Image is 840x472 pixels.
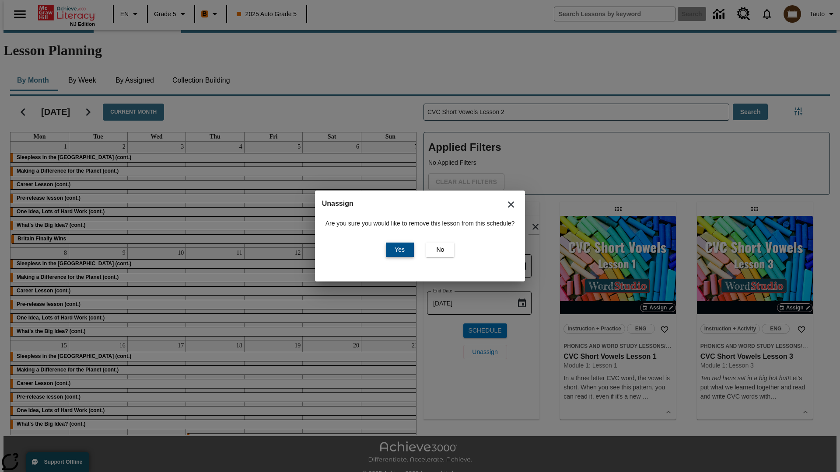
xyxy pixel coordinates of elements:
span: Yes [395,245,405,254]
p: Are you sure you would like to remove this lesson from this schedule? [325,219,515,228]
span: No [436,245,444,254]
h2: Unassign [322,198,518,210]
button: Yes [386,243,414,257]
button: No [426,243,454,257]
button: Close [500,194,521,215]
